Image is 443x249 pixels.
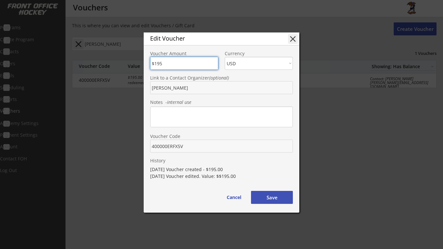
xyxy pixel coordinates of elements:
div: Notes - [150,100,293,105]
button: Save [251,191,293,204]
button: close [288,34,298,44]
div: Voucher Amount [150,51,218,56]
div: History [150,158,293,163]
button: Cancel [221,191,247,204]
div: [DATE] Voucher created - $195.00 [DATE] Voucher edited. Value: $$195.00 [150,166,293,180]
div: Edit Voucher [150,35,278,41]
em: (optional) [209,75,229,81]
div: Voucher Code [150,134,293,139]
div: Link to a Contact Organizer [150,76,293,80]
em: internal use [167,99,191,105]
div: Currency [225,51,293,56]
